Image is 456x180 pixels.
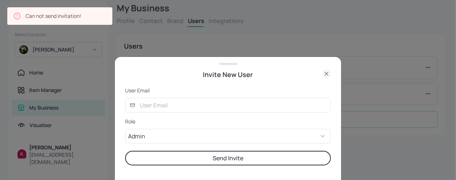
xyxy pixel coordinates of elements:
[125,151,331,165] button: Send Invite
[125,69,331,80] div: Invite New User
[125,118,331,125] p: Role
[26,9,81,23] div: Can not send invitation!
[135,98,331,112] input: User Email
[125,87,331,94] p: User Email
[125,129,319,143] div: Admin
